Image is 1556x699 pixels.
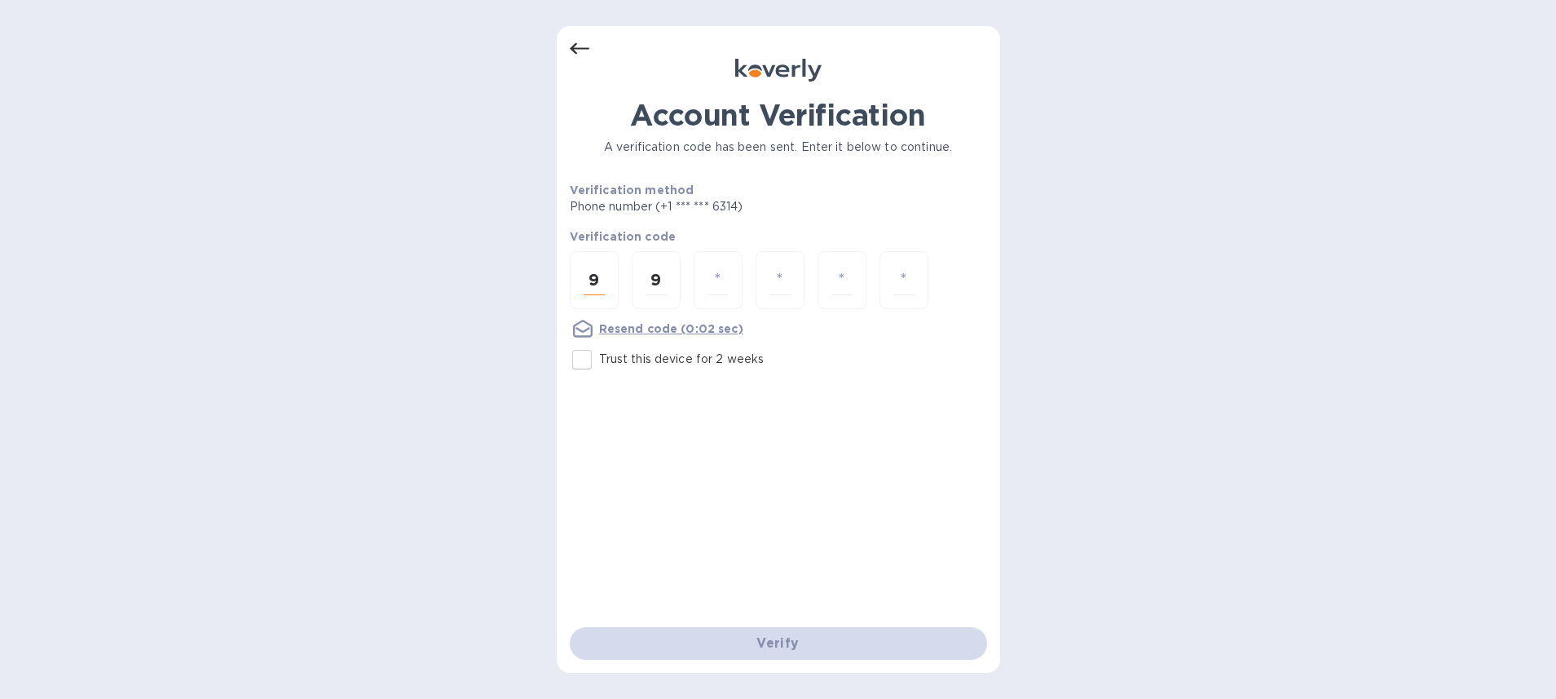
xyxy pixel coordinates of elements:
p: Trust this device for 2 weeks [599,351,765,368]
h1: Account Verification [570,98,987,132]
p: Verification code [570,228,987,245]
u: Resend code (0:02 sec) [599,322,743,335]
b: Verification method [570,184,694,197]
p: Phone number (+1 *** *** 6314) [570,198,868,215]
p: A verification code has been sent. Enter it below to continue. [570,139,987,156]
